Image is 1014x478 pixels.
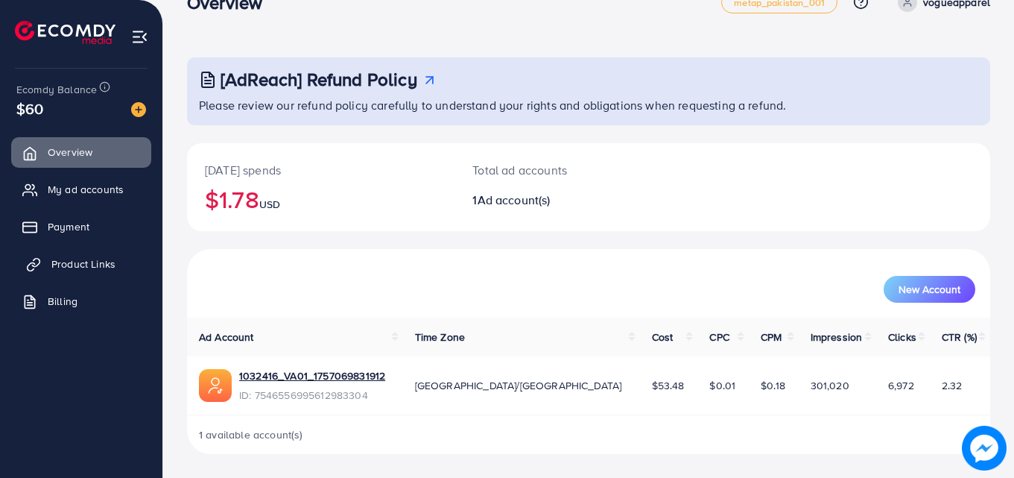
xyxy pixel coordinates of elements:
[761,378,785,393] span: $0.18
[205,161,437,179] p: [DATE] spends
[415,378,622,393] span: [GEOGRAPHIC_DATA]/[GEOGRAPHIC_DATA]
[811,378,849,393] span: 301,020
[51,257,115,271] span: Product Links
[48,145,92,160] span: Overview
[199,330,254,345] span: Ad Account
[888,330,916,345] span: Clicks
[16,98,43,119] span: $60
[199,427,303,442] span: 1 available account(s)
[884,276,975,303] button: New Account
[942,330,977,345] span: CTR (%)
[761,330,782,345] span: CPM
[48,219,89,234] span: Payment
[478,192,551,208] span: Ad account(s)
[11,174,151,204] a: My ad accounts
[131,102,146,117] img: image
[709,330,729,345] span: CPC
[16,82,97,97] span: Ecomdy Balance
[11,212,151,242] a: Payment
[205,185,437,213] h2: $1.78
[415,330,465,345] span: Time Zone
[888,378,914,393] span: 6,972
[652,330,674,345] span: Cost
[11,249,151,279] a: Product Links
[709,378,735,393] span: $0.01
[48,182,124,197] span: My ad accounts
[11,286,151,316] a: Billing
[942,378,963,393] span: 2.32
[811,330,863,345] span: Impression
[472,193,638,207] h2: 1
[962,426,1007,471] img: image
[15,21,115,44] img: logo
[652,378,685,393] span: $53.48
[131,28,148,45] img: menu
[239,388,385,403] span: ID: 7546556995612983304
[11,137,151,167] a: Overview
[899,284,960,295] span: New Account
[239,368,385,383] a: 1032416_VA01_1757069831912
[472,161,638,179] p: Total ad accounts
[259,197,280,212] span: USD
[199,369,232,402] img: ic-ads-acc.e4c84228.svg
[199,96,981,114] p: Please review our refund policy carefully to understand your rights and obligations when requesti...
[48,294,77,309] span: Billing
[221,69,417,90] h3: [AdReach] Refund Policy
